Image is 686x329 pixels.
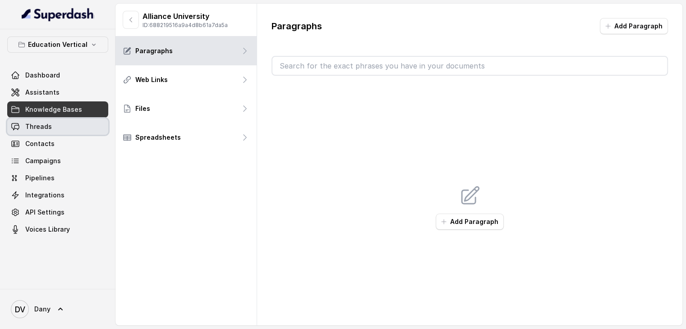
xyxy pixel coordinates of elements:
[7,187,108,203] a: Integrations
[7,101,108,118] a: Knowledge Bases
[7,221,108,238] a: Voices Library
[25,105,82,114] span: Knowledge Bases
[135,75,168,84] p: Web Links
[25,122,52,131] span: Threads
[22,7,94,22] img: light.svg
[7,204,108,220] a: API Settings
[7,153,108,169] a: Campaigns
[34,305,51,314] span: Dany
[143,11,228,22] p: Alliance University
[25,191,64,200] span: Integrations
[272,20,322,32] p: Paragraphs
[25,139,55,148] span: Contacts
[28,39,87,50] p: Education Vertical
[25,156,61,165] span: Campaigns
[25,174,55,183] span: Pipelines
[7,67,108,83] a: Dashboard
[135,133,181,142] p: Spreadsheets
[25,88,60,97] span: Assistants
[7,170,108,186] a: Pipelines
[7,119,108,135] a: Threads
[272,57,667,75] input: Search for the exact phrases you have in your documents
[135,104,150,113] p: Files
[7,84,108,101] a: Assistants
[143,22,228,29] p: ID: 688219516a9a4d8b61a7da5a
[135,46,173,55] p: Paragraphs
[25,225,70,234] span: Voices Library
[25,208,64,217] span: API Settings
[7,136,108,152] a: Contacts
[25,71,60,80] span: Dashboard
[436,214,504,230] button: Add Paragraph
[600,18,668,34] button: Add Paragraph
[15,305,25,314] text: DV
[7,37,108,53] button: Education Vertical
[7,297,108,322] a: Dany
